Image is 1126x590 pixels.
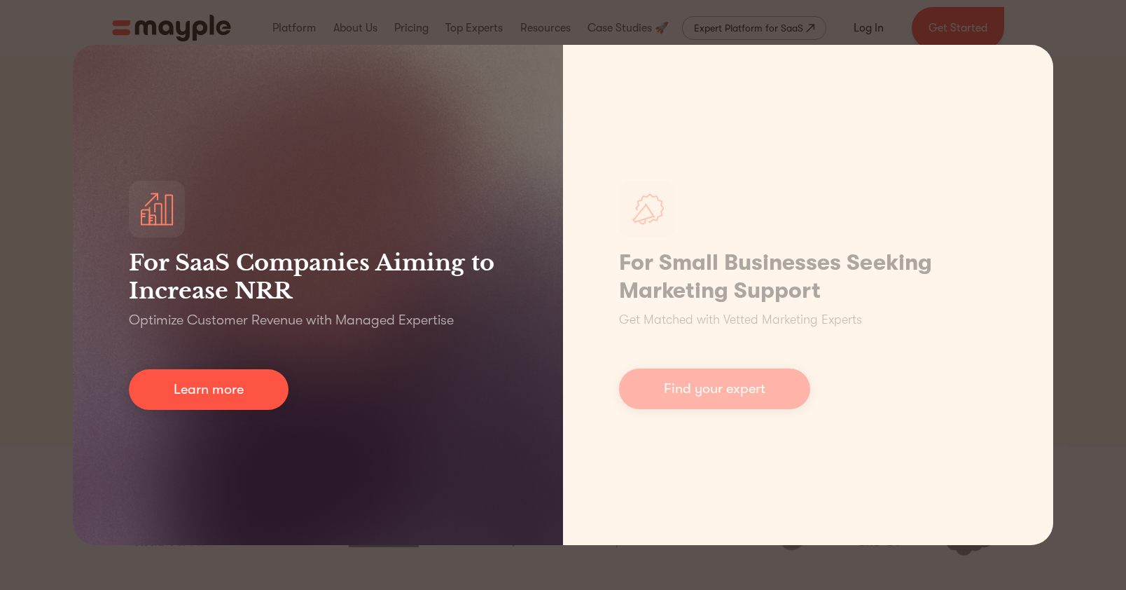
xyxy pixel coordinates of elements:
a: Learn more [129,369,289,410]
h1: For Small Businesses Seeking Marketing Support [619,249,997,305]
p: Optimize Customer Revenue with Managed Expertise [129,310,454,330]
p: Get Matched with Vetted Marketing Experts [619,310,862,329]
a: Find your expert [619,369,810,409]
h3: For SaaS Companies Aiming to Increase NRR [129,249,507,305]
